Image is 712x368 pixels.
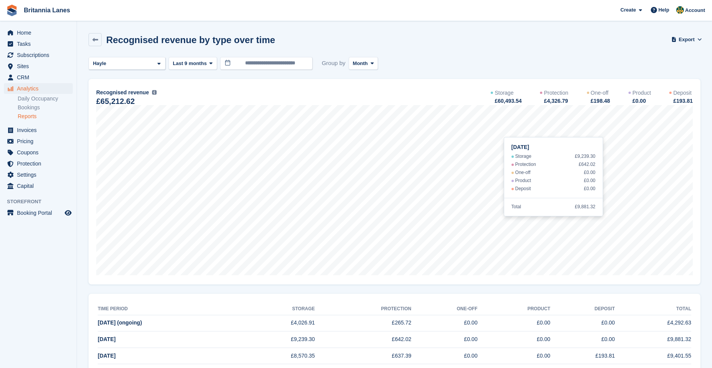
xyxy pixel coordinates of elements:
div: Protection [544,89,568,97]
button: Last 9 months [169,57,217,70]
span: Protection [17,158,63,169]
span: Subscriptions [17,50,63,60]
span: Tasks [17,38,63,49]
th: Deposit [550,303,615,315]
span: Booking Portal [17,207,63,218]
td: £0.00 [550,315,615,331]
button: Export [673,33,700,46]
a: menu [4,83,73,94]
span: Recognised revenue [96,89,149,97]
td: £9,239.30 [239,331,315,348]
span: Create [620,6,636,14]
td: £0.00 [478,315,550,331]
td: £4,026.91 [239,315,315,331]
td: £9,881.32 [615,331,691,348]
h2: Recognised revenue by type over time [106,35,275,45]
span: Help [659,6,669,14]
a: Preview store [64,208,73,217]
span: Account [685,7,705,14]
span: Invoices [17,125,63,135]
span: Analytics [17,83,63,94]
td: £4,292.63 [615,315,691,331]
span: Last 9 months [173,60,207,67]
span: [DATE] [98,336,115,342]
div: Product [632,89,651,97]
span: Month [353,60,368,67]
a: menu [4,72,73,83]
th: Storage [239,303,315,315]
td: £0.00 [478,331,550,348]
a: menu [4,181,73,191]
th: Product [478,303,550,315]
div: £0.00 [632,97,651,105]
a: Britannia Lanes [21,4,73,17]
a: menu [4,61,73,72]
span: Storefront [7,198,77,206]
button: Month [349,57,378,70]
a: menu [4,136,73,147]
td: £0.00 [411,331,478,348]
td: £9,401.55 [615,348,691,364]
a: menu [4,169,73,180]
td: £0.00 [478,348,550,364]
th: protection [315,303,411,315]
td: £0.00 [550,331,615,348]
a: Reports [18,113,73,120]
div: Deposit [673,89,691,97]
span: [DATE] (ongoing) [98,319,142,326]
a: menu [4,207,73,218]
span: Export [679,36,695,43]
div: £4,326.79 [543,97,568,105]
a: menu [4,125,73,135]
span: Pricing [17,136,63,147]
div: £65,212.62 [96,98,135,105]
td: £265.72 [315,315,411,331]
a: menu [4,158,73,169]
th: Total [615,303,691,315]
span: Home [17,27,63,38]
div: £198.48 [590,97,610,105]
a: menu [4,27,73,38]
td: £8,570.35 [239,348,315,364]
img: Sarah Lane [676,6,684,14]
div: £60,493.54 [494,97,521,105]
img: stora-icon-8386f47178a22dfd0bd8f6a31ec36ba5ce8667c1dd55bd0f319d3a0aa187defe.svg [6,5,18,16]
a: Daily Occupancy [18,95,73,102]
td: £637.39 [315,348,411,364]
a: menu [4,38,73,49]
div: One-off [591,89,608,97]
th: Time period [98,303,239,315]
a: Bookings [18,104,73,111]
img: icon-info-grey-7440780725fd019a000dd9b08b2336e03edf1995a4989e88bcd33f0948082b44.svg [152,90,157,95]
span: Group by [322,57,346,70]
td: £193.81 [550,348,615,364]
td: £642.02 [315,331,411,348]
span: Capital [17,181,63,191]
a: menu [4,50,73,60]
span: [DATE] [98,353,115,359]
a: menu [4,147,73,158]
span: Coupons [17,147,63,158]
div: £193.81 [672,97,693,105]
td: £0.00 [411,315,478,331]
span: Settings [17,169,63,180]
th: One-off [411,303,478,315]
td: £0.00 [411,348,478,364]
span: Sites [17,61,63,72]
div: Hayle [92,60,109,67]
span: CRM [17,72,63,83]
div: Storage [495,89,513,97]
